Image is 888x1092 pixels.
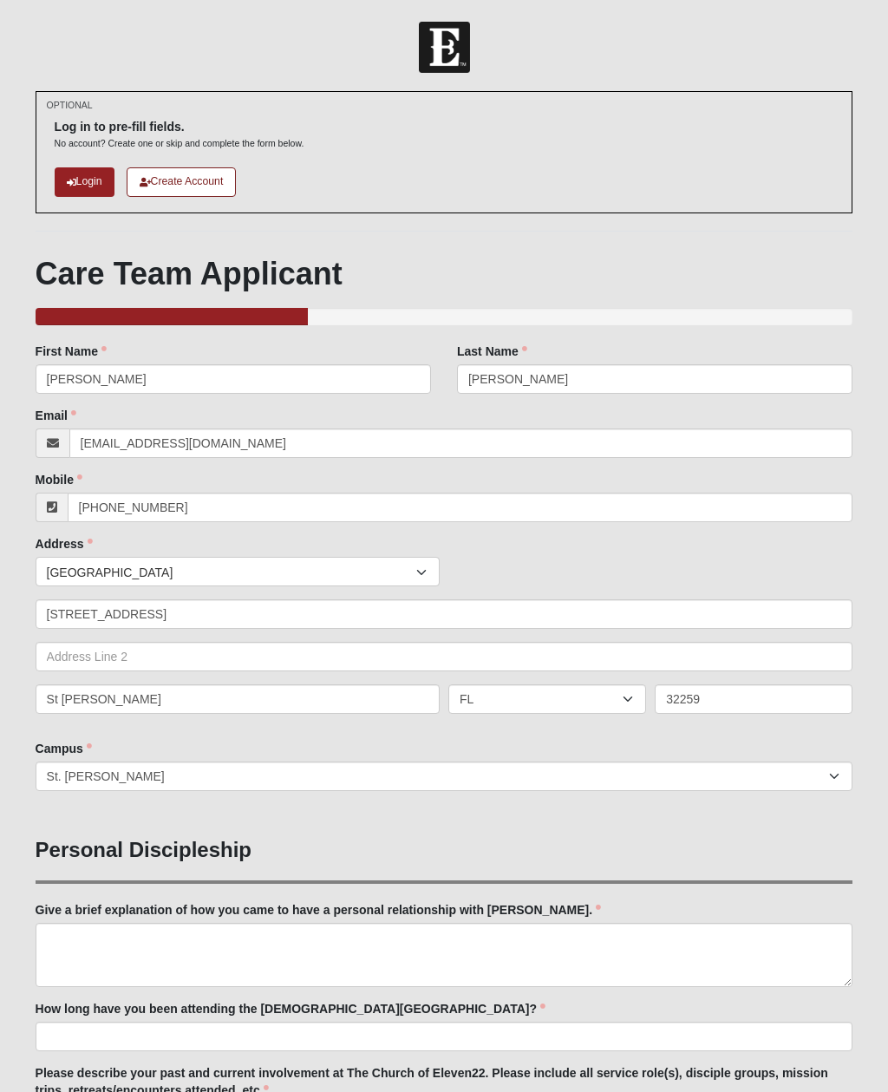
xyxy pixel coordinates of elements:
[36,599,853,629] input: Address Line 1
[36,642,853,671] input: Address Line 2
[47,99,93,112] small: OPTIONAL
[36,471,82,488] label: Mobile
[36,343,107,360] label: First Name
[36,901,602,919] label: Give a brief explanation of how you came to have a personal relationship with [PERSON_NAME].
[55,137,304,150] p: No account? Create one or skip and complete the form below.
[36,838,853,863] h3: Personal Discipleship
[55,167,114,196] a: Login
[55,120,304,134] h6: Log in to pre-fill fields.
[36,684,440,714] input: City
[36,1000,545,1017] label: How long have you been attending the [DEMOGRAPHIC_DATA][GEOGRAPHIC_DATA]?
[127,167,237,196] a: Create Account
[36,740,92,757] label: Campus
[655,684,852,714] input: Zip
[36,535,93,553] label: Address
[457,343,527,360] label: Last Name
[36,407,76,424] label: Email
[36,255,853,292] h1: Care Team Applicant
[47,558,416,587] span: [GEOGRAPHIC_DATA]
[419,22,470,73] img: Church of Eleven22 Logo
